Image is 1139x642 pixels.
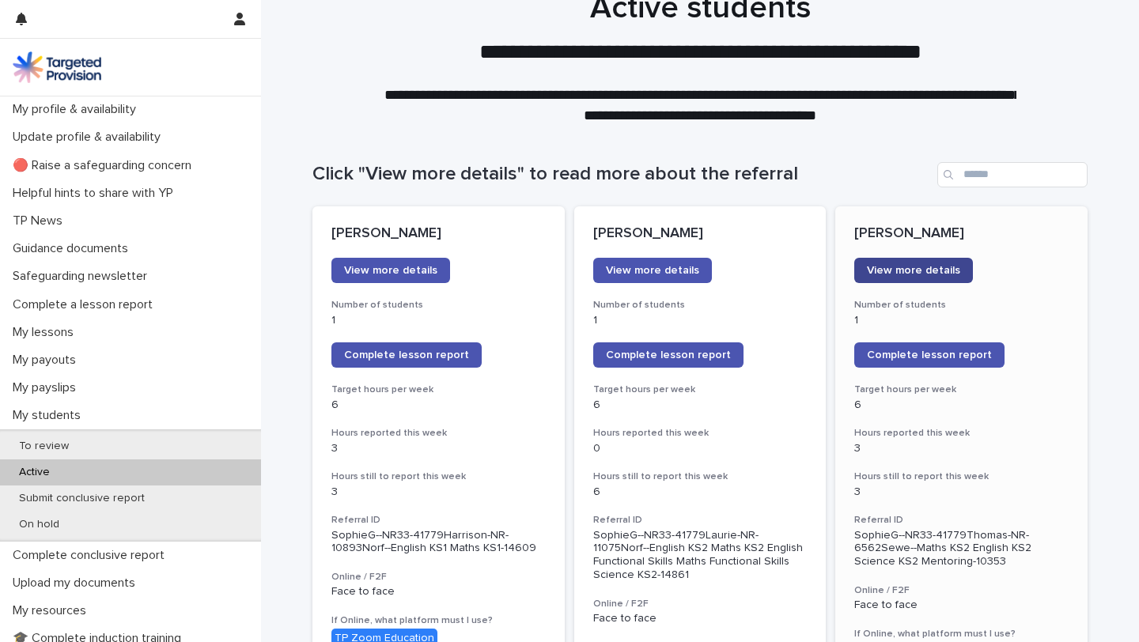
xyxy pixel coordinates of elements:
p: Guidance documents [6,241,141,256]
input: Search [937,162,1088,187]
h3: Target hours per week [593,383,808,396]
p: Upload my documents [6,576,148,591]
p: 3 [854,485,1069,499]
h3: Hours reported this week [331,427,546,440]
p: Active [6,466,62,479]
p: Update profile & availability [6,130,173,145]
h3: Number of students [593,299,808,312]
p: Face to face [593,612,808,625]
p: [PERSON_NAME] [593,225,808,243]
p: Safeguarding newsletter [6,269,160,284]
h3: Referral ID [854,514,1069,527]
p: [PERSON_NAME] [854,225,1069,243]
span: View more details [344,265,437,276]
p: My profile & availability [6,102,149,117]
p: 3 [854,442,1069,455]
span: View more details [606,265,699,276]
h3: If Online, what platform must I use? [331,614,546,627]
h3: Hours still to report this week [593,470,808,483]
h3: Online / F2F [331,571,546,583]
span: Complete lesson report [606,349,731,361]
h3: Target hours per week [331,383,546,396]
p: Complete a lesson report [6,297,165,312]
h3: Number of students [331,299,546,312]
p: 🔴 Raise a safeguarding concern [6,158,204,173]
p: My resources [6,603,99,618]
p: 6 [854,398,1069,412]
h3: Referral ID [593,514,808,527]
h3: Online / F2F [854,584,1069,597]
p: Face to face [331,585,546,599]
h3: Hours reported this week [854,427,1069,440]
h3: Referral ID [331,514,546,527]
p: Submit conclusive report [6,492,157,505]
p: 1 [331,314,546,327]
p: TP News [6,213,75,228]
p: 6 [331,398,546,412]
p: 1 [593,314,808,327]
a: Complete lesson report [593,342,744,368]
p: Face to face [854,599,1069,612]
a: Complete lesson report [854,342,1005,368]
p: My lessons [6,325,86,340]
p: 1 [854,314,1069,327]
p: SophieG--NR33-41779Laurie-NR-11075Norf--English KS2 Maths KS2 English Functional Skills Maths Fun... [593,529,808,582]
p: SophieG--NR33-41779Harrison-NR-10893Norf--English KS1 Maths KS1-14609 [331,529,546,556]
img: M5nRWzHhSzIhMunXDL62 [13,51,101,83]
span: Complete lesson report [344,349,469,361]
p: 3 [331,442,546,455]
a: Complete lesson report [331,342,482,368]
h3: Hours reported this week [593,427,808,440]
p: My payouts [6,353,89,368]
p: On hold [6,518,72,531]
h3: Number of students [854,299,1069,312]
a: View more details [593,258,712,283]
p: 3 [331,485,546,499]
p: 6 [593,398,808,412]
p: 6 [593,485,808,499]
p: 0 [593,442,808,455]
p: SophieG--NR33-41779Thomas-NR-6562Sewe--Maths KS2 English KS2 Science KS2 Mentoring-10353 [854,529,1069,568]
h3: Hours still to report this week [854,470,1069,483]
h1: Click "View more details" to read more about the referral [312,163,931,186]
p: [PERSON_NAME] [331,225,546,243]
h3: Target hours per week [854,383,1069,396]
p: To review [6,440,81,453]
a: View more details [854,258,973,283]
span: Complete lesson report [867,349,992,361]
h3: If Online, what platform must I use? [854,628,1069,640]
p: My payslips [6,380,89,395]
span: View more details [867,265,960,276]
h3: Hours still to report this week [331,470,546,483]
a: View more details [331,258,450,283]
h3: Online / F2F [593,598,808,610]
p: My students [6,408,93,423]
p: Complete conclusive report [6,548,177,563]
p: Helpful hints to share with YP [6,186,186,201]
